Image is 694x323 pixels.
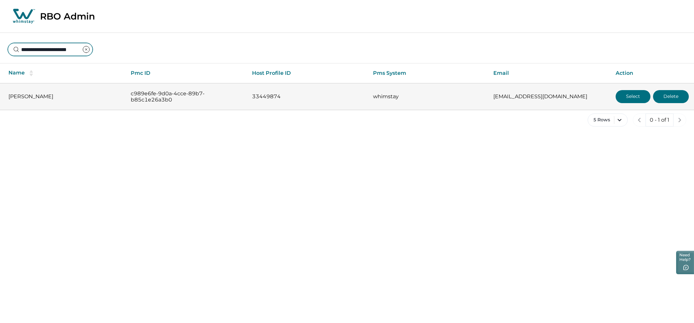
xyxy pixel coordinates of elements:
[8,93,120,100] p: [PERSON_NAME]
[373,93,483,100] p: whimstay
[80,43,93,56] button: clear input
[616,90,650,103] button: Select
[252,93,363,100] p: 33449874
[488,63,610,83] th: Email
[633,114,646,127] button: previous page
[650,117,669,123] p: 0 - 1 of 1
[131,90,242,103] p: c989e6fe-9d0a-4cce-89b7-b85c1e26a3b0
[610,63,694,83] th: Action
[126,63,247,83] th: Pmc ID
[493,93,605,100] p: [EMAIL_ADDRESS][DOMAIN_NAME]
[368,63,488,83] th: Pms System
[673,114,686,127] button: next page
[247,63,368,83] th: Host Profile ID
[588,114,628,127] button: 5 Rows
[653,90,689,103] button: Delete
[25,70,38,76] button: sorting
[646,114,674,127] button: 0 - 1 of 1
[40,11,95,22] p: RBO Admin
